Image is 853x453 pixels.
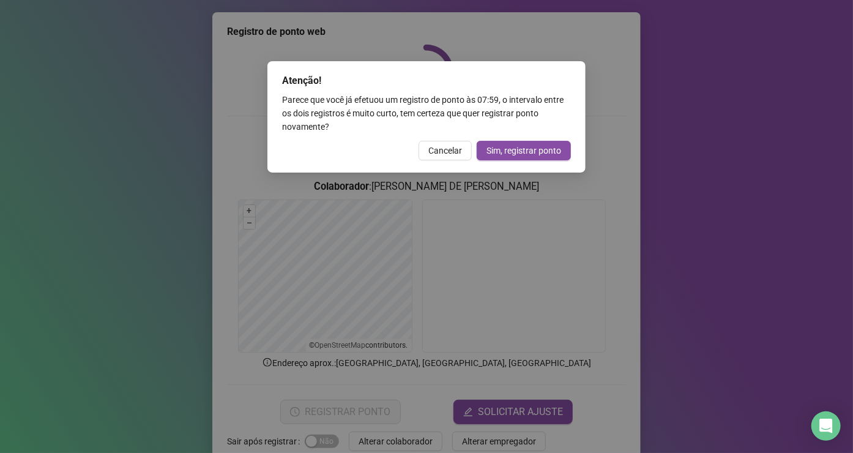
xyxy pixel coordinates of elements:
[282,93,571,133] div: Parece que você já efetuou um registro de ponto às 07:59 , o intervalo entre os dois registros é ...
[486,144,561,157] span: Sim, registrar ponto
[282,73,571,88] div: Atenção!
[419,141,472,160] button: Cancelar
[428,144,462,157] span: Cancelar
[477,141,571,160] button: Sim, registrar ponto
[811,411,841,441] div: Open Intercom Messenger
